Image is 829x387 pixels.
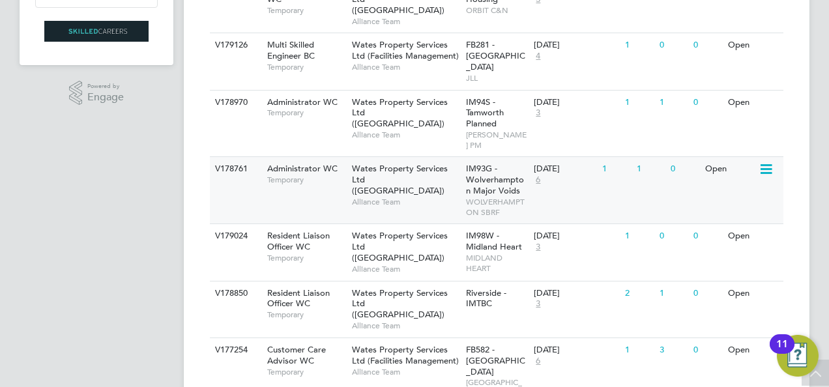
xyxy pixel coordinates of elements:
[633,157,667,181] div: 1
[267,287,330,309] span: Resident Liaison Officer WC
[212,157,257,181] div: V178761
[352,230,448,263] span: Wates Property Services Ltd ([GEOGRAPHIC_DATA])
[352,16,459,27] span: Alliance Team
[352,367,459,377] span: Alliance Team
[622,281,656,306] div: 2
[212,33,257,57] div: V179126
[534,107,542,119] span: 3
[777,335,819,377] button: Open Resource Center, 11 new notifications
[69,81,124,106] a: Powered byEngage
[352,264,459,274] span: Alliance Team
[534,231,618,242] div: [DATE]
[656,91,690,115] div: 1
[534,345,618,356] div: [DATE]
[352,62,459,72] span: Alliance Team
[667,157,701,181] div: 0
[656,281,690,306] div: 1
[622,91,656,115] div: 1
[534,175,542,186] span: 6
[466,253,528,273] span: MIDLAND HEART
[466,163,524,196] span: IM93G - Wolverhampton Major Voids
[267,253,345,263] span: Temporary
[352,321,459,331] span: Alliance Team
[534,298,542,309] span: 3
[466,130,528,150] span: [PERSON_NAME] PM
[534,356,542,367] span: 6
[725,33,781,57] div: Open
[44,21,149,42] img: skilledcareers-logo-retina.png
[702,157,759,181] div: Open
[267,175,345,185] span: Temporary
[534,97,618,108] div: [DATE]
[212,338,257,362] div: V177254
[534,40,618,51] div: [DATE]
[267,62,345,72] span: Temporary
[466,287,506,309] span: Riverside - IMTBC
[352,163,448,196] span: Wates Property Services Ltd ([GEOGRAPHIC_DATA])
[534,164,596,175] div: [DATE]
[690,91,724,115] div: 0
[352,39,459,61] span: Wates Property Services Ltd (Facilities Management)
[690,338,724,362] div: 0
[352,197,459,207] span: Alliance Team
[267,39,315,61] span: Multi Skilled Engineer BC
[352,130,459,140] span: Alliance Team
[267,5,345,16] span: Temporary
[725,281,781,306] div: Open
[35,21,158,42] a: Go to home page
[534,51,542,62] span: 4
[690,224,724,248] div: 0
[466,96,504,130] span: IM94S - Tamworth Planned
[212,224,257,248] div: V179024
[212,281,257,306] div: V178850
[267,344,326,366] span: Customer Care Advisor WC
[725,224,781,248] div: Open
[622,33,656,57] div: 1
[87,81,124,92] span: Powered by
[267,230,330,252] span: Resident Liaison Officer WC
[466,197,528,217] span: WOLVERHAMPTON SBRF
[776,344,788,361] div: 11
[267,96,338,107] span: Administrator WC
[267,163,338,174] span: Administrator WC
[622,224,656,248] div: 1
[690,33,724,57] div: 0
[267,309,345,320] span: Temporary
[725,338,781,362] div: Open
[690,281,724,306] div: 0
[466,344,525,377] span: FB582 - [GEOGRAPHIC_DATA]
[534,288,618,299] div: [DATE]
[466,5,528,16] span: ORBIT C&N
[534,242,542,253] span: 3
[622,338,656,362] div: 1
[352,96,448,130] span: Wates Property Services Ltd ([GEOGRAPHIC_DATA])
[725,91,781,115] div: Open
[466,230,522,252] span: IM98W - Midland Heart
[656,338,690,362] div: 3
[656,33,690,57] div: 0
[466,39,525,72] span: FB281 - [GEOGRAPHIC_DATA]
[656,224,690,248] div: 0
[87,92,124,103] span: Engage
[599,157,633,181] div: 1
[466,73,528,83] span: JLL
[212,91,257,115] div: V178970
[267,107,345,118] span: Temporary
[352,344,459,366] span: Wates Property Services Ltd (Facilities Management)
[352,287,448,321] span: Wates Property Services Ltd ([GEOGRAPHIC_DATA])
[267,367,345,377] span: Temporary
